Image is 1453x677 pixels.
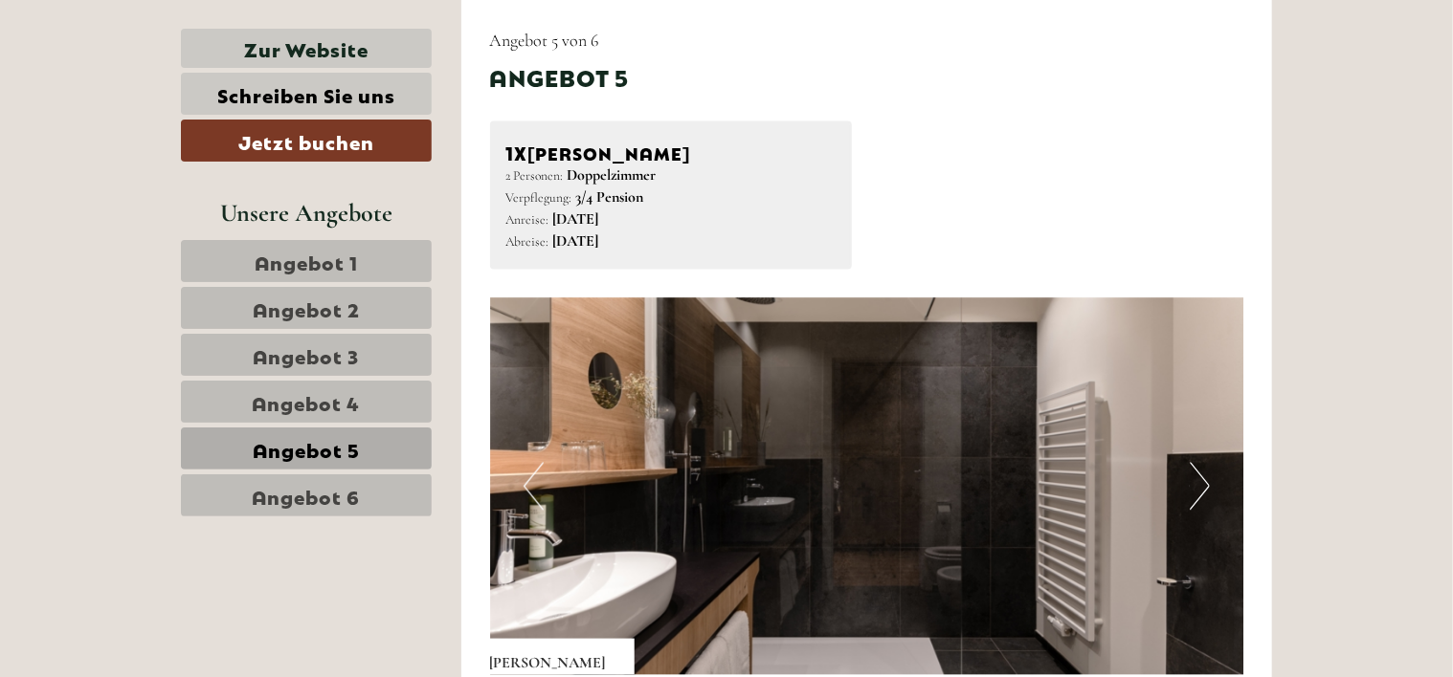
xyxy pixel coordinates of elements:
button: Previous [524,463,544,511]
span: Angebot 5 [253,435,360,462]
img: image [490,298,1244,675]
span: Angebot 2 [253,295,360,321]
small: Anreise: [506,212,549,229]
div: [PERSON_NAME] [506,138,837,165]
b: Doppelzimmer [568,166,657,186]
small: Abreise: [506,234,549,251]
a: Schreiben Sie uns [181,73,432,115]
span: Angebot 3 [254,341,360,368]
b: [DATE] [553,210,599,229]
span: Angebot 1 [255,248,358,274]
div: Unsere Angebote [181,195,432,230]
span: Angebot 4 [253,388,361,415]
span: Angebot 6 [253,482,361,509]
span: Angebot 5 von 6 [490,30,599,51]
b: 1x [506,138,528,164]
a: Zur Website [181,29,432,68]
div: Angebot 5 [490,60,630,93]
b: [DATE] [553,232,599,251]
button: Next [1190,463,1210,511]
div: [PERSON_NAME] [490,639,635,675]
a: Jetzt buchen [181,120,432,162]
b: 3/4 Pension [576,188,644,207]
small: Verpflegung: [506,190,572,207]
small: 2 Personen: [506,168,564,185]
